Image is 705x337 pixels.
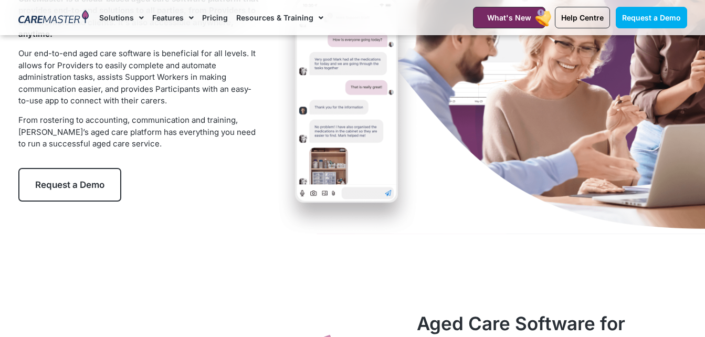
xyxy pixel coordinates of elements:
span: What's New [487,13,531,22]
a: Request a Demo [616,7,687,28]
span: Request a Demo [35,180,104,190]
span: Our end-to-end aged care software is beneficial for all levels. It allows for Providers to easily... [18,48,256,106]
img: CareMaster Logo [18,10,89,26]
a: Help Centre [555,7,610,28]
a: What's New [473,7,545,28]
span: Help Centre [561,13,604,22]
span: Request a Demo [622,13,681,22]
a: Request a Demo [18,168,121,202]
span: From rostering to accounting, communication and training, [PERSON_NAME]’s aged care platform has ... [18,115,256,149]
